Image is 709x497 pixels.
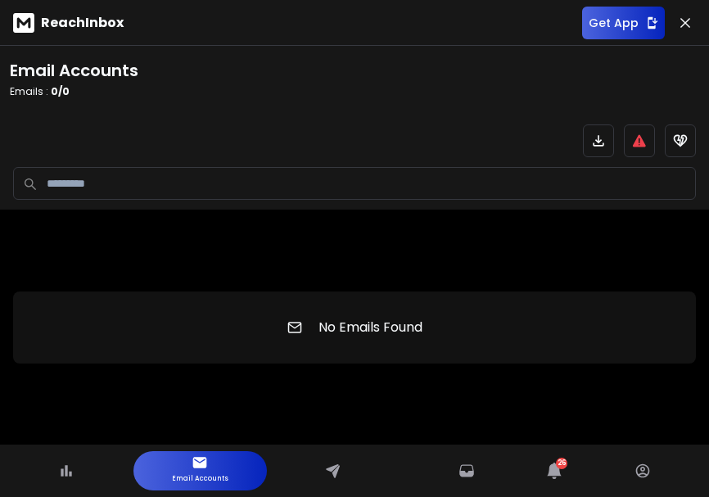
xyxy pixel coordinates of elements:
[582,7,665,39] button: Get App
[10,85,138,98] p: Emails :
[51,84,70,98] span: 0 / 0
[318,318,422,337] p: No Emails Found
[556,458,567,469] span: 26
[10,59,138,82] h1: Email Accounts
[172,471,228,487] p: Email Accounts
[41,13,124,33] p: ReachInbox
